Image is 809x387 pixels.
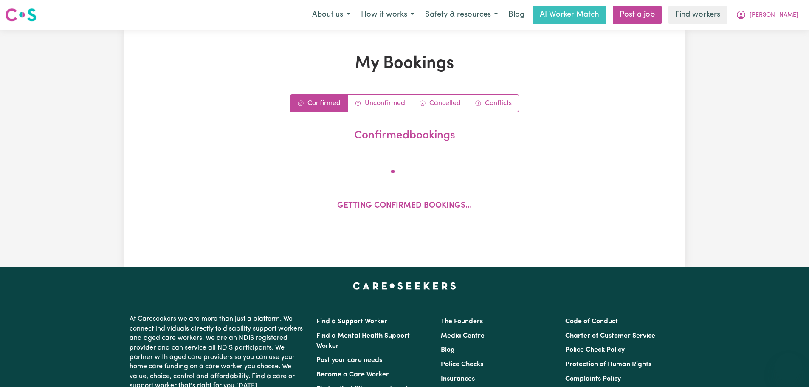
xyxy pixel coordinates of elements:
[441,318,483,325] a: The Founders
[348,95,412,112] a: Unconfirmed bookings
[337,201,472,213] p: Getting confirmed bookings...
[565,333,655,339] a: Charter of Customer Service
[565,347,625,353] a: Police Check Policy
[180,129,630,143] h2: confirmed bookings
[441,333,485,339] a: Media Centre
[533,6,606,24] a: AI Worker Match
[441,361,483,368] a: Police Checks
[316,333,410,350] a: Find a Mental Health Support Worker
[5,7,37,23] img: Careseekers logo
[565,361,651,368] a: Protection of Human Rights
[565,318,618,325] a: Code of Conduct
[668,6,727,24] a: Find workers
[441,376,475,382] a: Insurances
[316,371,389,378] a: Become a Care Worker
[565,376,621,382] a: Complaints Policy
[613,6,662,24] a: Post a job
[775,353,802,380] iframe: Button to launch messaging window
[5,5,37,25] a: Careseekers logo
[353,282,456,289] a: Careseekers home page
[503,6,530,24] a: Blog
[750,11,798,20] span: [PERSON_NAME]
[420,6,503,24] button: Safety & resources
[176,54,633,74] h1: My Bookings
[468,95,519,112] a: Conflict bookings
[316,318,387,325] a: Find a Support Worker
[412,95,468,112] a: Cancelled bookings
[307,6,355,24] button: About us
[355,6,420,24] button: How it works
[290,95,348,112] a: Confirmed bookings
[441,347,455,353] a: Blog
[730,6,804,24] button: My Account
[316,357,382,364] a: Post your care needs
